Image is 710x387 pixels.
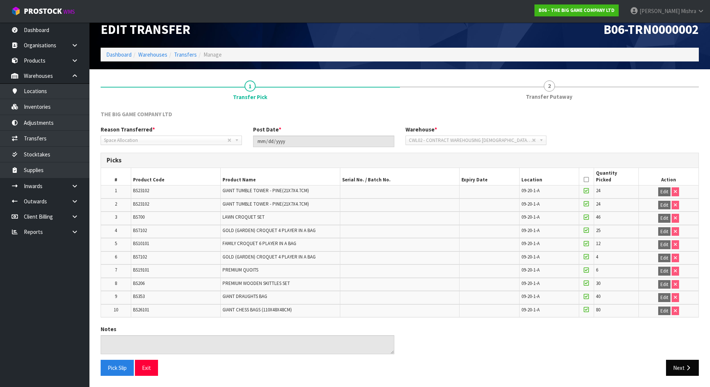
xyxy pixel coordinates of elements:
button: Edit [658,307,670,315]
th: Location [519,168,579,185]
small: WMS [63,8,75,15]
span: Edit Transfer [101,21,190,37]
span: 09-20-1-A [521,201,540,207]
button: Edit [658,293,670,302]
img: cube-alt.png [11,6,20,16]
span: 40 [596,293,600,299]
button: Edit [658,187,670,196]
span: 2 [544,80,555,92]
span: Space Allocation [104,136,227,145]
span: 6 [596,267,598,273]
a: Warehouses [138,51,167,58]
th: # [101,168,131,185]
span: 6 [115,254,117,260]
button: Edit [658,254,670,263]
span: 9 [115,293,117,299]
span: 09-20-1-A [521,293,540,299]
span: 09-20-1-A [521,280,540,286]
span: 09-20-1-A [521,214,540,220]
button: Next [666,360,699,376]
button: Edit [658,240,670,249]
span: 1 [244,80,256,92]
span: GOLD (GARDEN) CROQUET 4 PLAYER IN A BAG [223,227,316,234]
span: 24 [596,201,600,207]
span: 09-20-1-A [521,227,540,234]
span: GIANT TUMBLE TOWER - PINE(21X7X4.7CM) [223,187,309,194]
span: BS26101 [133,307,149,313]
span: GOLD (GARDEN) CROQUET 4 PLAYER IN A BAG [223,254,316,260]
button: Pick Slip [101,360,134,376]
span: 09-20-1-A [521,267,540,273]
span: GIANT DRAUGHTS BAG [223,293,267,299]
span: BS7102 [133,254,147,260]
span: Transfer Pick [233,93,267,101]
span: 5 [115,240,117,247]
th: Product Name [221,168,340,185]
span: 2 [115,201,117,207]
label: Notes [101,325,116,333]
span: 4 [115,227,117,234]
button: Edit [658,267,670,276]
span: PREMIUM WOODEN SKITTLES SET [223,280,290,286]
span: BS23102 [133,187,149,194]
a: Transfers [174,51,197,58]
th: Action [639,168,698,185]
span: 7 [115,267,117,273]
span: GIANT TUMBLE TOWER - PINE(21X7X4.7CM) [223,201,309,207]
span: BS23102 [133,201,149,207]
span: [PERSON_NAME] [640,7,680,15]
a: Dashboard [106,51,132,58]
button: Edit [658,227,670,236]
a: B06 - THE BIG GAME COMPANY LTD [534,4,619,16]
span: 4 [596,254,598,260]
span: 3 [115,214,117,220]
label: Warehouse [406,126,437,133]
span: BS7102 [133,227,147,234]
span: CWL02 - CONTRACT WAREHOUSING [DEMOGRAPHIC_DATA] RUBY [409,136,532,145]
span: Mishra [681,7,696,15]
span: Transfer Pick [101,105,699,381]
span: B06-TRN0000002 [603,21,699,37]
span: FAMILY CROQUET 6 PLAYER IN A BAG [223,240,296,247]
span: BS206 [133,280,145,286]
span: 30 [596,280,600,286]
span: BS19101 [133,267,149,273]
button: Edit [658,280,670,289]
span: 1 [115,187,117,194]
span: ProStock [24,6,62,16]
span: THE BIG GAME COMPANY LTD [101,111,172,118]
span: 09-20-1-A [521,187,540,194]
span: 24 [596,187,600,194]
button: Exit [135,360,158,376]
span: 25 [596,227,600,234]
span: Manage [203,51,222,58]
span: LAWN CROQUET SET [223,214,265,220]
th: Product Code [131,168,220,185]
span: 09-20-1-A [521,254,540,260]
span: 10 [114,307,118,313]
input: Post Date [253,136,394,147]
button: Edit [658,201,670,210]
span: BS353 [133,293,145,299]
span: 8 [115,280,117,286]
strong: B06 - THE BIG GAME COMPANY LTD [539,7,615,13]
label: Reason Transferred [101,126,155,133]
span: 80 [596,307,600,313]
span: Transfer Putaway [526,93,572,101]
th: Quantity Picked [594,168,638,185]
button: Edit [658,214,670,223]
span: 09-20-1-A [521,240,540,247]
span: 09-20-1-A [521,307,540,313]
span: PREMIUM QUOITS [223,267,258,273]
span: 46 [596,214,600,220]
span: BS10101 [133,240,149,247]
span: 12 [596,240,600,247]
th: Expiry Date [460,168,519,185]
span: BS700 [133,214,145,220]
label: Post Date [253,126,281,133]
h3: Picks [107,157,693,164]
th: Serial No. / Batch No. [340,168,460,185]
span: GIANT CHESS BAGS (110X48X48CM) [223,307,292,313]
